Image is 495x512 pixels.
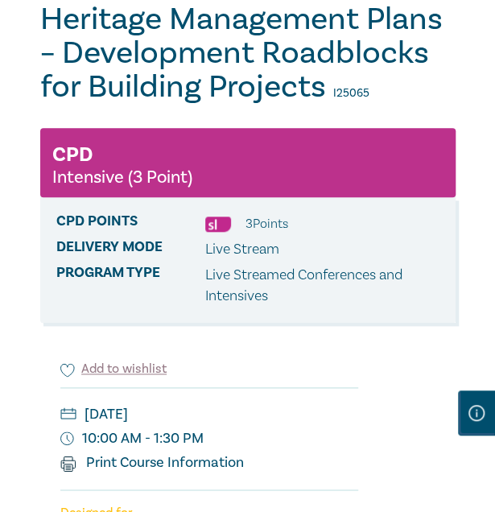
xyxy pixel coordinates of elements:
li: 3 Point s [245,213,288,234]
span: Live Stream [205,240,279,258]
button: Add to wishlist [60,360,167,378]
h3: CPD [52,140,93,169]
p: Live Streamed Conferences and Intensives [205,265,439,307]
img: Substantive Law [205,217,231,232]
small: [DATE] [60,403,358,427]
small: 10:00 AM - 1:30 PM [60,427,358,451]
span: Program type [56,265,205,307]
img: Information Icon [468,405,485,421]
span: Delivery Mode [56,239,205,260]
a: Print Course Information [60,453,245,472]
small: I25065 [333,86,369,101]
span: CPD Points [56,213,205,234]
small: Intensive (3 Point) [52,169,192,185]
